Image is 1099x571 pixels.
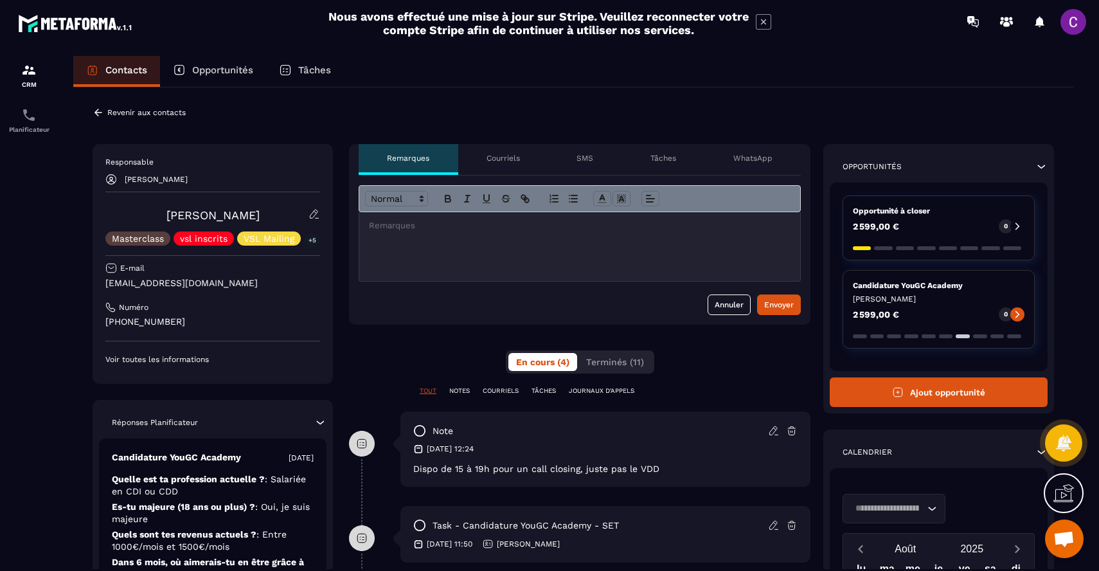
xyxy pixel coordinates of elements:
button: Terminés (11) [578,353,652,371]
span: Terminés (11) [586,357,644,367]
p: Opportunités [192,64,253,76]
input: Search for option [851,502,924,516]
p: TÂCHES [532,386,556,395]
p: Opportunités [843,161,902,172]
button: Open years overlay [939,538,1006,560]
p: Opportunité à closer [853,206,1024,216]
p: Quelle est ta profession actuelle ? [112,473,314,498]
p: Contacts [105,64,147,76]
p: VSL Mailing [244,234,294,243]
a: Contacts [73,56,160,87]
p: [DATE] [289,453,314,463]
h2: Nous avons effectué une mise à jour sur Stripe. Veuillez reconnecter votre compte Stripe afin de ... [328,10,749,37]
p: Quels sont tes revenus actuels ? [112,529,314,553]
p: Tâches [298,64,331,76]
p: [PERSON_NAME] [853,294,1024,304]
p: E-mail [120,263,145,273]
p: 0 [1004,222,1008,231]
a: [PERSON_NAME] [166,208,260,222]
p: +5 [304,233,321,247]
img: scheduler [21,107,37,123]
p: Courriels [487,153,520,163]
p: Masterclass [112,234,164,243]
p: 0 [1004,310,1008,319]
button: Next month [1005,540,1029,557]
p: Tâches [650,153,676,163]
p: [PERSON_NAME] [497,539,560,549]
p: Voir toutes les informations [105,354,320,365]
p: Candidature YouGC Academy [853,280,1024,291]
span: En cours (4) [516,357,569,367]
div: Search for option [843,494,945,523]
p: 2 599,00 € [853,222,899,231]
p: 2 599,00 € [853,310,899,319]
p: [EMAIL_ADDRESS][DOMAIN_NAME] [105,277,320,289]
img: formation [21,62,37,78]
a: Opportunités [160,56,266,87]
div: Envoyer [764,298,794,311]
button: En cours (4) [508,353,577,371]
button: Open months overlay [872,538,939,560]
p: Numéro [119,302,148,313]
p: SMS [576,153,593,163]
button: Envoyer [757,295,801,315]
p: Remarques [387,153,429,163]
p: Revenir aux contacts [107,108,186,117]
button: Ajout opportunité [830,377,1048,407]
p: Candidature YouGC Academy [112,451,241,464]
a: formationformationCRM [3,53,55,98]
p: Responsable [105,157,320,167]
p: [DATE] 12:24 [427,444,474,454]
p: Planificateur [3,126,55,133]
p: [DATE] 11:50 [427,539,472,549]
p: WhatsApp [733,153,773,163]
a: schedulerschedulerPlanificateur [3,98,55,143]
p: [PERSON_NAME] [125,175,188,184]
button: Annuler [708,295,751,315]
p: Dispo de 15 à 19h pour un call closing, juste pas le VDD [413,464,798,474]
button: Previous month [848,540,872,557]
img: logo [18,12,134,35]
p: Calendrier [843,447,892,457]
p: NOTES [449,386,470,395]
p: Es-tu majeure (18 ans ou plus) ? [112,501,314,525]
a: Ouvrir le chat [1045,520,1084,558]
p: JOURNAUX D'APPELS [569,386,634,395]
p: TOUT [420,386,436,395]
p: task - Candidature YouGC Academy - SET [433,520,619,532]
p: CRM [3,81,55,88]
p: note [433,425,453,437]
p: Réponses Planificateur [112,417,198,428]
p: vsl inscrits [180,234,228,243]
p: COURRIELS [483,386,519,395]
p: [PHONE_NUMBER] [105,316,320,328]
a: Tâches [266,56,344,87]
